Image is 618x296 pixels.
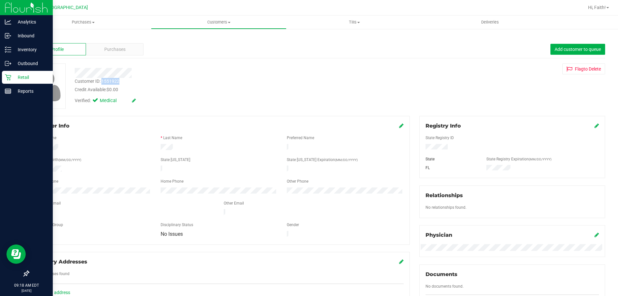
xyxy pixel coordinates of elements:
button: Flagto Delete [562,63,605,74]
label: Other Phone [287,178,308,184]
inline-svg: Inbound [5,33,11,39]
label: State [US_STATE] [161,157,190,163]
span: Add customer to queue [555,47,601,52]
span: (MM/DD/YYYY) [335,158,358,162]
p: Inbound [11,32,50,40]
label: Other Email [224,200,244,206]
span: [GEOGRAPHIC_DATA] [44,5,88,10]
label: State Registry ID [426,135,454,141]
span: (MM/DD/YYYY) [529,158,551,161]
span: Physician [426,232,452,238]
inline-svg: Reports [5,88,11,94]
span: Deliveries [473,19,508,25]
span: No documents found. [426,284,464,289]
p: Inventory [11,46,50,53]
label: Disciplinary Status [161,222,193,228]
button: Add customer to queue [550,44,605,55]
a: Customers [151,15,286,29]
p: Analytics [11,18,50,26]
span: Relationships [426,192,463,198]
inline-svg: Inventory [5,46,11,53]
span: Profile [51,46,64,53]
span: $0.00 [107,87,118,92]
iframe: Resource center [6,244,26,264]
label: Gender [287,222,299,228]
p: Retail [11,73,50,81]
span: Medical [100,97,126,104]
inline-svg: Outbound [5,60,11,67]
div: Customer ID: 1551922 [75,78,119,85]
div: Verified: [75,97,136,104]
span: Tills [287,19,422,25]
div: State [421,156,482,162]
label: State Registry Expiration [486,156,551,162]
label: Preferred Name [287,135,314,141]
p: Outbound [11,60,50,67]
span: Registry Info [426,123,461,129]
span: Customers [151,19,286,25]
span: Purchases [104,46,126,53]
label: State [US_STATE] Expiration [287,157,358,163]
span: Delivery Addresses [34,259,87,265]
inline-svg: Analytics [5,19,11,25]
a: Tills [286,15,422,29]
p: [DATE] [3,288,50,293]
p: Reports [11,87,50,95]
span: Purchases [15,19,151,25]
label: Last Name [163,135,182,141]
div: Credit Available: [75,86,358,93]
inline-svg: Retail [5,74,11,81]
a: Purchases [15,15,151,29]
p: 09:18 AM EDT [3,282,50,288]
div: FL [421,165,482,171]
a: Deliveries [422,15,558,29]
span: No Issues [161,231,183,237]
span: (MM/DD/YYYY) [59,158,81,162]
span: Hi, Faith! [588,5,606,10]
label: Date of Birth [37,157,81,163]
label: No relationships found. [426,205,466,210]
label: Home Phone [161,178,183,184]
span: Documents [426,271,457,277]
